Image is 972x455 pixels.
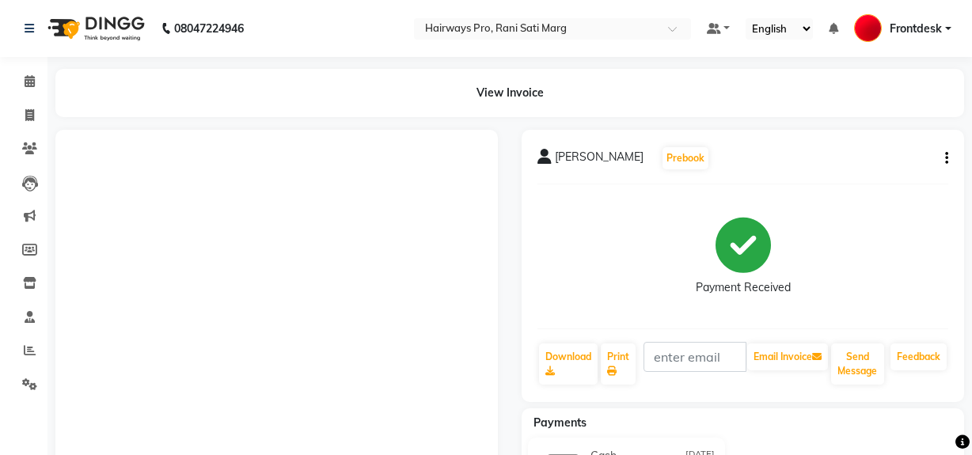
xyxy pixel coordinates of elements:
[831,343,884,385] button: Send Message
[890,343,947,370] a: Feedback
[40,6,149,51] img: logo
[854,14,882,42] img: Frontdesk
[601,343,636,385] a: Print
[55,69,964,117] div: View Invoice
[890,21,942,37] span: Frontdesk
[533,415,587,430] span: Payments
[644,342,746,372] input: enter email
[696,279,791,296] div: Payment Received
[663,147,708,169] button: Prebook
[747,343,828,370] button: Email Invoice
[539,343,598,385] a: Download
[555,149,644,171] span: [PERSON_NAME]
[174,6,244,51] b: 08047224946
